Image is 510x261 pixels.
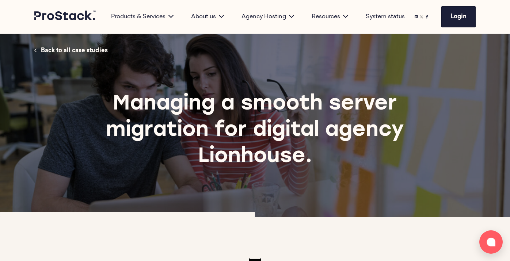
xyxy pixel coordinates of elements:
a: Back to all case studies [41,46,108,56]
div: Products & Services [102,12,182,21]
h1: Managing a smooth server migration for digital agency Lionhouse. [79,91,431,170]
a: System status [366,12,405,21]
div: Resources [303,12,357,21]
span: Login [450,14,467,20]
span: Back to all case studies [41,48,108,54]
div: About us [182,12,233,21]
div: Agency Hosting [233,12,303,21]
a: Login [441,6,476,27]
button: Open chat window [479,230,503,254]
a: Prostack logo [34,11,96,23]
